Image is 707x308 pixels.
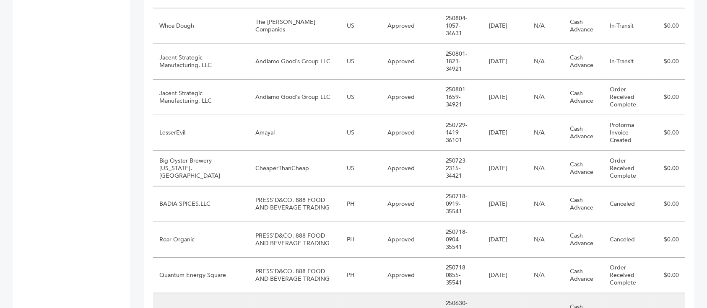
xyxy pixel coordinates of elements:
[564,151,604,186] td: Cash Advance
[153,44,250,80] td: Jacent Strategic Manufacturing, LLC
[564,186,604,222] td: Cash Advance
[603,222,655,258] td: Canceled
[250,258,341,293] td: PRESS'D&CO. 888 FOOD AND BEVERAGE TRADING
[250,44,341,80] td: Andiamo Good’s Group LLC
[341,151,381,186] td: US
[439,222,483,258] td: 250718-0904-35541
[528,44,564,80] td: N/A
[439,258,483,293] td: 250718-0855-35541
[655,80,685,115] td: $0.00
[603,8,655,44] td: In-Transit
[381,151,439,186] td: Approved
[483,186,528,222] td: [DATE]
[655,222,685,258] td: $0.00
[341,8,381,44] td: US
[381,258,439,293] td: Approved
[439,186,483,222] td: 250718-0919-35541
[153,186,250,222] td: BADIA SPICES,LLC
[483,258,528,293] td: [DATE]
[528,115,564,151] td: N/A
[564,44,604,80] td: Cash Advance
[528,151,564,186] td: N/A
[564,258,604,293] td: Cash Advance
[439,80,483,115] td: 250801-1659-34921
[528,222,564,258] td: N/A
[655,8,685,44] td: $0.00
[603,80,655,115] td: Order Received Complete
[341,80,381,115] td: US
[528,186,564,222] td: N/A
[603,44,655,80] td: In-Transit
[381,44,439,80] td: Approved
[564,115,604,151] td: Cash Advance
[439,8,483,44] td: 250804-1057-34631
[250,115,341,151] td: Amayal
[603,115,655,151] td: Proforma Invoice Created
[603,151,655,186] td: Order Received Complete
[250,222,341,258] td: PRESS'D&CO. 888 FOOD AND BEVERAGE TRADING
[381,222,439,258] td: Approved
[341,222,381,258] td: PH
[528,258,564,293] td: N/A
[564,222,604,258] td: Cash Advance
[381,80,439,115] td: Approved
[483,151,528,186] td: [DATE]
[655,186,685,222] td: $0.00
[153,8,250,44] td: Whoa Dough
[381,8,439,44] td: Approved
[483,115,528,151] td: [DATE]
[439,115,483,151] td: 250729-1419-36101
[341,44,381,80] td: US
[153,80,250,115] td: Jacent Strategic Manufacturing, LLC
[153,258,250,293] td: Quantum Energy Square
[341,186,381,222] td: PH
[439,151,483,186] td: 250723-2315-34421
[483,80,528,115] td: [DATE]
[153,222,250,258] td: Roar Organic
[655,44,685,80] td: $0.00
[341,258,381,293] td: PH
[381,115,439,151] td: Approved
[381,186,439,222] td: Approved
[250,80,341,115] td: Andiamo Good’s Group LLC
[603,186,655,222] td: Canceled
[341,115,381,151] td: US
[439,44,483,80] td: 250801-1821-34921
[250,151,341,186] td: CheaperThanCheap
[528,8,564,44] td: N/A
[564,8,604,44] td: Cash Advance
[603,258,655,293] td: Order Received Complete
[153,115,250,151] td: LesserEvil
[153,151,250,186] td: Big Oyster Brewery - [US_STATE], [GEOGRAPHIC_DATA]
[655,151,685,186] td: $0.00
[655,258,685,293] td: $0.00
[655,115,685,151] td: $0.00
[483,8,528,44] td: [DATE]
[483,222,528,258] td: [DATE]
[483,44,528,80] td: [DATE]
[250,186,341,222] td: PRESS'D&CO. 888 FOOD AND BEVERAGE TRADING
[250,8,341,44] td: The [PERSON_NAME] Companies
[564,80,604,115] td: Cash Advance
[528,80,564,115] td: N/A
